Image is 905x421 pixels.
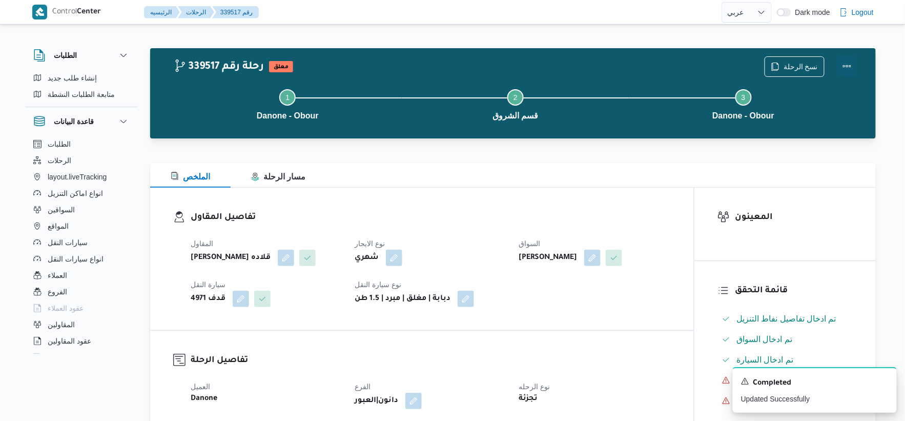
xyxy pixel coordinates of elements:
span: السواق [519,239,540,248]
span: تم ادخال السيارة [736,354,793,366]
span: اجهزة التليفون [48,351,90,364]
span: العميل [191,383,210,391]
button: نسخ الرحلة [765,56,825,77]
b: معلق [274,64,289,70]
span: العملاء [48,269,67,282]
span: تم ادخال السواق [736,335,792,344]
span: إنشاء طلب جديد [48,72,97,84]
button: عقود المقاولين [29,333,134,349]
div: الطلبات [25,70,138,107]
span: انواع اماكن التنزيل [48,187,103,199]
b: [PERSON_NAME] قلاده [191,252,271,264]
b: تجزئة [519,393,538,405]
button: العملاء [29,267,134,284]
b: Danone [191,393,217,405]
button: الفروع [29,284,134,300]
span: المواقع [48,220,69,232]
button: انواع سيارات النقل [29,251,134,267]
span: Dark mode [791,8,830,16]
button: اجهزة التليفون [29,349,134,366]
b: 4971 قدف [191,293,225,305]
button: تم ادخال تفاصيل نفاط التنزيل [718,311,853,327]
h3: تفاصيل المقاول [191,211,671,225]
h3: المعينون [735,211,853,225]
button: عقود العملاء [29,300,134,316]
span: الملخص [171,172,210,181]
span: المقاول [191,239,213,248]
p: Updated Successfully [741,394,889,405]
span: 2 [513,93,518,102]
span: عقود العملاء [48,302,84,314]
button: الطلبات [29,136,134,152]
button: Logout [835,2,878,23]
button: المقاولين [29,316,134,333]
span: الرحلات [48,154,71,167]
span: الفروع [48,286,67,298]
button: تم ادخال السواق [718,331,853,348]
span: تم ادخال السواق [736,333,792,346]
div: قاعدة البيانات [25,136,138,358]
span: نوع الايجار [355,239,385,248]
button: انواع اماكن التنزيل [29,185,134,202]
button: السواقين [29,202,134,218]
b: شهري [355,252,379,264]
button: Actions [837,56,857,76]
b: Center [77,8,101,16]
span: تم ادخال السيارة [736,355,793,364]
span: المقاولين [48,318,75,331]
img: X8yXhbKr1z7QwAAAABJRU5ErkJggg== [32,5,47,19]
h3: قاعدة البيانات [54,115,94,128]
h3: الطلبات [54,49,77,62]
span: سيارة النقل [191,280,225,289]
span: نوع الرحله [519,383,550,391]
span: متابعة الطلبات النشطة [48,88,115,101]
button: قاعدة البيانات [33,115,130,128]
span: السواقين [48,204,75,216]
span: عقود المقاولين [48,335,91,347]
button: 339517 رقم [212,6,259,18]
h3: قائمة التحقق [735,284,853,298]
span: 1 [285,93,290,102]
span: قسم الشروق [492,110,538,122]
button: المواقع [29,218,134,234]
b: دانون|العبور [355,395,398,407]
button: قسم الشروق [402,77,630,130]
button: الرحلات [29,152,134,169]
button: سيارات النقل [29,234,134,251]
h3: تفاصيل الرحلة [191,354,671,368]
span: Completed [753,377,792,390]
span: 3 [742,93,746,102]
button: إنشاء طلب جديد [29,70,134,86]
span: معلق [269,61,293,72]
button: Danone - Obour [174,77,402,130]
span: Danone - Obour [257,110,319,122]
div: Notification [741,376,889,390]
button: الطلبات [33,49,130,62]
button: layout.liveTracking [29,169,134,185]
button: متابعة الطلبات النشطة [29,86,134,103]
span: نوع سيارة النقل [355,280,401,289]
span: سيارات النقل [48,236,88,249]
b: دبابة | مغلق | مبرد | 1.5 طن [355,293,450,305]
span: الفرع [355,383,371,391]
span: layout.liveTracking [48,171,107,183]
span: Danone - Obour [712,110,774,122]
button: الرئيسيه [144,6,180,18]
span: الطلبات [48,138,71,150]
button: الرحلات [178,6,214,18]
span: Logout [852,6,874,18]
span: تم ادخال تفاصيل نفاط التنزيل [736,313,836,325]
span: مسار الرحلة [251,172,305,181]
span: نسخ الرحلة [784,61,818,73]
button: Danone - Obour [629,77,857,130]
span: انواع سيارات النقل [48,253,104,265]
button: تم ادخال السيارة [718,352,853,368]
span: تم ادخال تفاصيل نفاط التنزيل [736,314,836,323]
h2: 339517 رحلة رقم [174,61,264,74]
b: [PERSON_NAME] [519,252,577,264]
